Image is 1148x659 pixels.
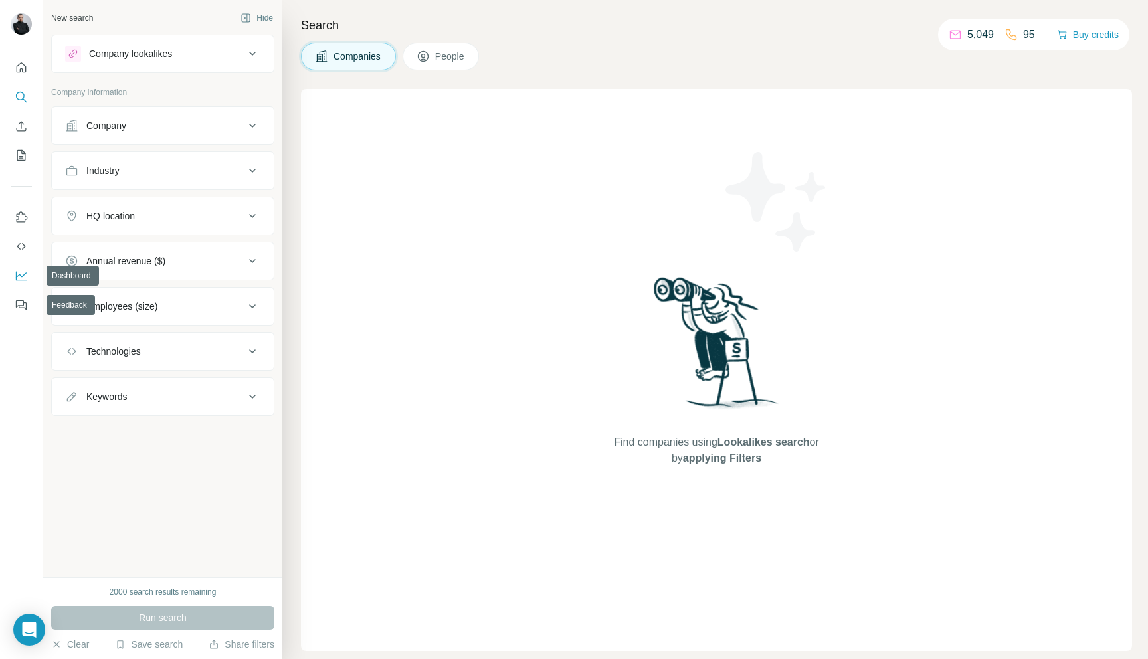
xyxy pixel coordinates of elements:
[86,300,157,313] div: Employees (size)
[11,85,32,109] button: Search
[89,47,172,60] div: Company lookalikes
[11,293,32,317] button: Feedback
[11,264,32,288] button: Dashboard
[52,38,274,70] button: Company lookalikes
[52,110,274,141] button: Company
[1023,27,1035,43] p: 95
[51,638,89,651] button: Clear
[648,274,786,422] img: Surfe Illustration - Woman searching with binoculars
[86,390,127,403] div: Keywords
[86,209,135,223] div: HQ location
[52,290,274,322] button: Employees (size)
[334,50,382,63] span: Companies
[11,114,32,138] button: Enrich CSV
[1057,25,1119,44] button: Buy credits
[11,143,32,167] button: My lists
[110,586,217,598] div: 2000 search results remaining
[52,155,274,187] button: Industry
[11,56,32,80] button: Quick start
[610,434,822,466] span: Find companies using or by
[51,12,93,24] div: New search
[301,16,1132,35] h4: Search
[86,164,120,177] div: Industry
[86,119,126,132] div: Company
[435,50,466,63] span: People
[13,614,45,646] div: Open Intercom Messenger
[86,345,141,358] div: Technologies
[717,142,836,262] img: Surfe Illustration - Stars
[683,452,761,464] span: applying Filters
[231,8,282,28] button: Hide
[11,205,32,229] button: Use Surfe on LinkedIn
[52,200,274,232] button: HQ location
[52,381,274,413] button: Keywords
[115,638,183,651] button: Save search
[11,235,32,258] button: Use Surfe API
[52,335,274,367] button: Technologies
[717,436,810,448] span: Lookalikes search
[51,86,274,98] p: Company information
[52,245,274,277] button: Annual revenue ($)
[11,13,32,35] img: Avatar
[86,254,165,268] div: Annual revenue ($)
[209,638,274,651] button: Share filters
[967,27,994,43] p: 5,049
